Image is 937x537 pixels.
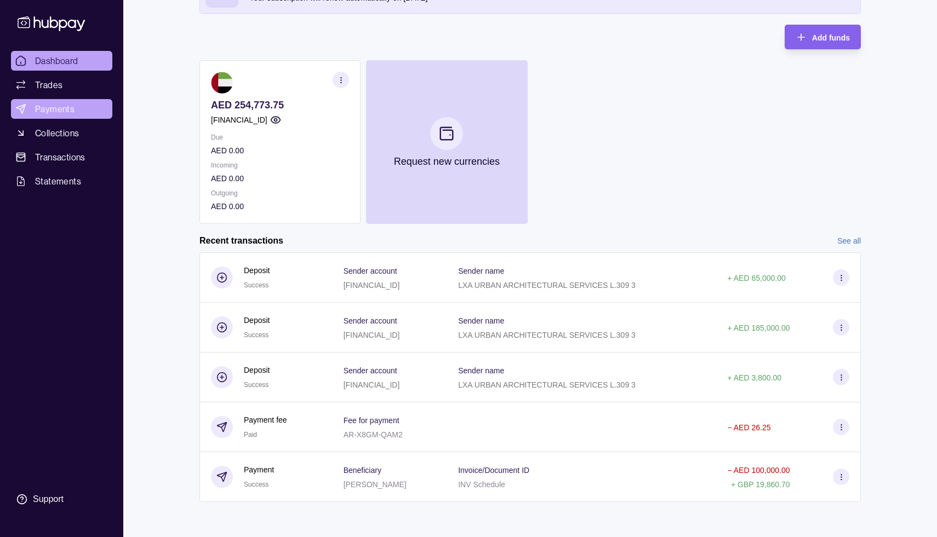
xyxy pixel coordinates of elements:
[458,366,504,375] p: Sender name
[244,381,268,389] span: Success
[344,380,400,389] p: [FINANCIAL_ID]
[244,281,268,289] span: Success
[11,99,112,119] a: Payments
[35,175,81,188] span: Statements
[211,159,349,171] p: Incoming
[211,172,349,184] p: AED 0.00
[244,464,274,476] p: Payment
[812,33,850,42] span: Add funds
[211,114,267,126] p: [FINANCIAL_ID]
[244,481,268,488] span: Success
[366,60,527,224] button: Request new currencies
[35,151,85,164] span: Transactions
[344,480,407,489] p: [PERSON_NAME]
[344,416,399,425] p: Fee for payment
[394,155,500,168] p: Request new currencies
[211,131,349,143] p: Due
[11,75,112,95] a: Trades
[727,324,790,332] p: + AED 185,000.00
[458,466,529,475] p: Invoice/Document ID
[211,200,349,212] p: AED 0.00
[211,145,349,157] p: AED 0.00
[11,171,112,191] a: Statements
[785,25,861,49] button: Add funds
[344,267,397,275] p: Sender account
[344,331,400,339] p: [FINANCIAL_ID]
[11,147,112,167] a: Transactions
[731,480,790,489] p: + GBP 19,860.70
[458,331,636,339] p: LXA URBAN ARCHITECTURAL SERVICES L.309 3
[344,430,403,439] p: AR-X8GM-QAM2
[727,423,770,432] p: − AED 26.25
[35,54,78,67] span: Dashboard
[727,466,790,475] p: − AED 100,000.00
[837,235,861,247] a: See all
[244,431,257,438] span: Paid
[199,235,283,247] h2: Recent transactions
[11,488,112,511] a: Support
[458,316,504,325] p: Sender name
[35,126,79,140] span: Collections
[727,274,785,282] p: + AED 65,000.00
[344,366,397,375] p: Sender account
[211,187,349,199] p: Outgoing
[344,466,381,475] p: Beneficiary
[344,281,400,290] p: [FINANCIAL_ID]
[244,264,270,276] p: Deposit
[35,78,62,91] span: Trades
[11,51,112,71] a: Dashboard
[458,480,505,489] p: INV Schedule
[211,99,349,111] p: AED 254,773.75
[458,281,636,290] p: LXA URBAN ARCHITECTURAL SERVICES L.309 3
[11,123,112,143] a: Collections
[211,72,233,94] img: ae
[244,414,287,426] p: Payment fee
[244,314,270,326] p: Deposit
[727,373,781,382] p: + AED 3,800.00
[458,380,636,389] p: LXA URBAN ARCHITECTURAL SERVICES L.309 3
[344,316,397,325] p: Sender account
[33,493,64,505] div: Support
[244,364,270,376] p: Deposit
[244,331,268,339] span: Success
[35,102,75,116] span: Payments
[458,267,504,275] p: Sender name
